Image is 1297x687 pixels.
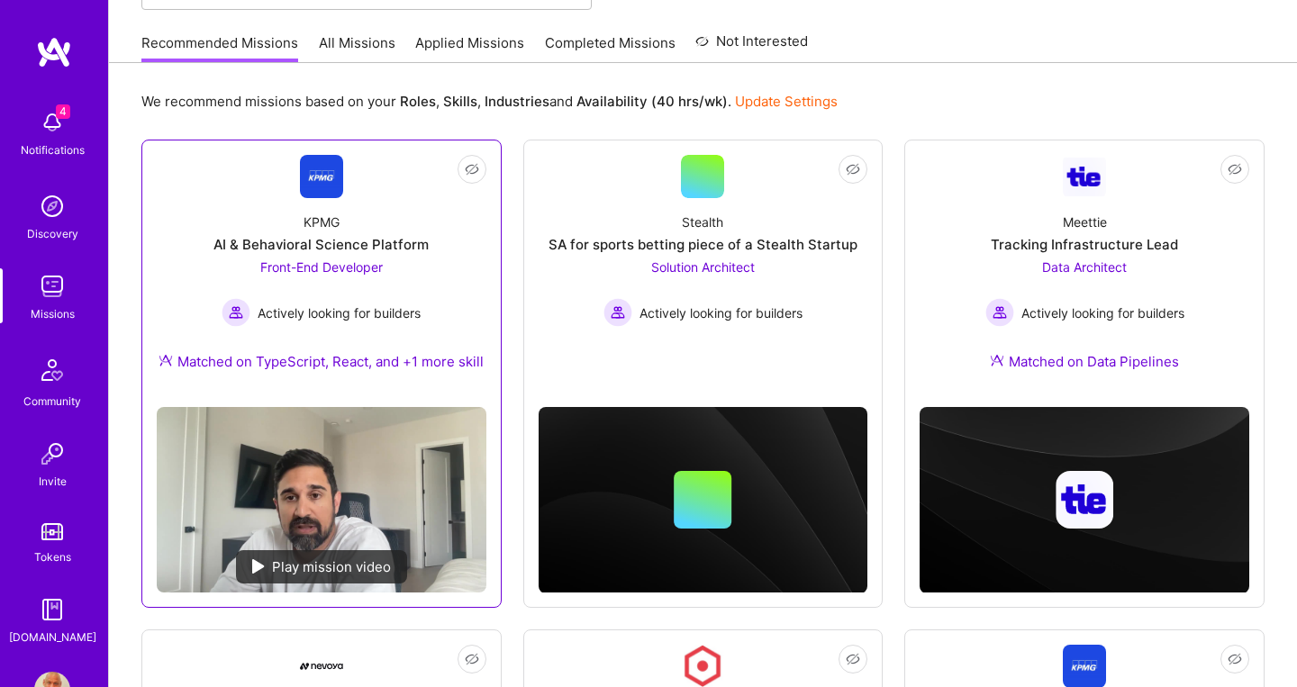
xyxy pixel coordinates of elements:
[695,31,808,63] a: Not Interested
[34,188,70,224] img: discovery
[465,652,479,666] i: icon EyeClosed
[23,392,81,411] div: Community
[141,33,298,63] a: Recommended Missions
[34,436,70,472] img: Invite
[31,304,75,323] div: Missions
[990,352,1179,371] div: Matched on Data Pipelines
[465,162,479,176] i: icon EyeClosed
[846,652,860,666] i: icon EyeClosed
[252,559,265,574] img: play
[304,212,340,231] div: KPMG
[31,348,74,392] img: Community
[300,663,343,670] img: Company Logo
[985,298,1014,327] img: Actively looking for builders
[41,523,63,540] img: tokens
[159,353,173,367] img: Ateam Purple Icon
[545,33,676,63] a: Completed Missions
[260,259,383,275] span: Front-End Developer
[991,235,1178,254] div: Tracking Infrastructure Lead
[9,628,96,646] div: [DOMAIN_NAME]
[39,472,67,491] div: Invite
[1228,652,1242,666] i: icon EyeClosed
[27,224,78,243] div: Discovery
[990,353,1004,367] img: Ateam Purple Icon
[1056,471,1113,529] img: Company logo
[415,33,524,63] a: Applied Missions
[400,93,436,110] b: Roles
[682,212,723,231] div: Stealth
[443,93,477,110] b: Skills
[639,303,803,322] span: Actively looking for builders
[735,93,838,110] a: Update Settings
[549,235,857,254] div: SA for sports betting piece of a Stealth Startup
[222,298,250,327] img: Actively looking for builders
[1228,162,1242,176] i: icon EyeClosed
[1042,259,1127,275] span: Data Architect
[846,162,860,176] i: icon EyeClosed
[1063,158,1106,196] img: Company Logo
[1063,212,1107,231] div: Meettie
[1021,303,1184,322] span: Actively looking for builders
[603,298,632,327] img: Actively looking for builders
[159,352,484,371] div: Matched on TypeScript, React, and +1 more skill
[319,33,395,63] a: All Missions
[157,407,486,592] img: No Mission
[21,140,85,159] div: Notifications
[34,547,71,566] div: Tokens
[258,303,421,322] span: Actively looking for builders
[34,268,70,304] img: teamwork
[236,550,407,583] div: Play mission video
[485,93,549,110] b: Industries
[213,235,429,254] div: AI & Behavioral Science Platform
[56,104,70,119] span: 4
[141,92,838,111] p: We recommend missions based on your , , and .
[36,36,72,68] img: logo
[300,155,343,198] img: Company Logo
[539,407,868,593] img: cover
[920,407,1249,593] img: cover
[576,93,728,110] b: Availability (40 hrs/wk)
[34,592,70,628] img: guide book
[34,104,70,140] img: bell
[651,259,755,275] span: Solution Architect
